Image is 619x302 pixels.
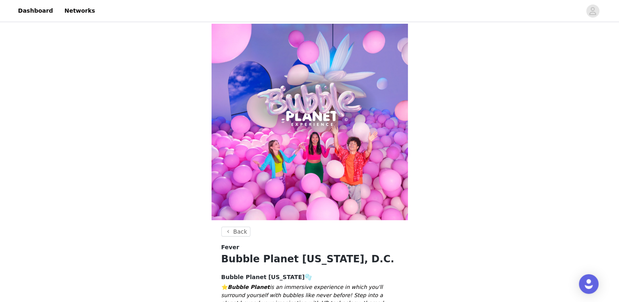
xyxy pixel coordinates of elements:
h4: Bubble Planet [US_STATE]🫧 [221,273,398,282]
div: Open Intercom Messenger [579,274,599,294]
span: Fever [221,243,239,252]
img: campaign image [212,24,408,220]
button: Back [221,227,251,237]
h1: Bubble Planet [US_STATE], D.C. [221,252,398,266]
a: Dashboard [13,2,58,20]
a: Networks [59,2,100,20]
strong: Bubble Planet [228,284,270,290]
div: avatar [589,5,596,18]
